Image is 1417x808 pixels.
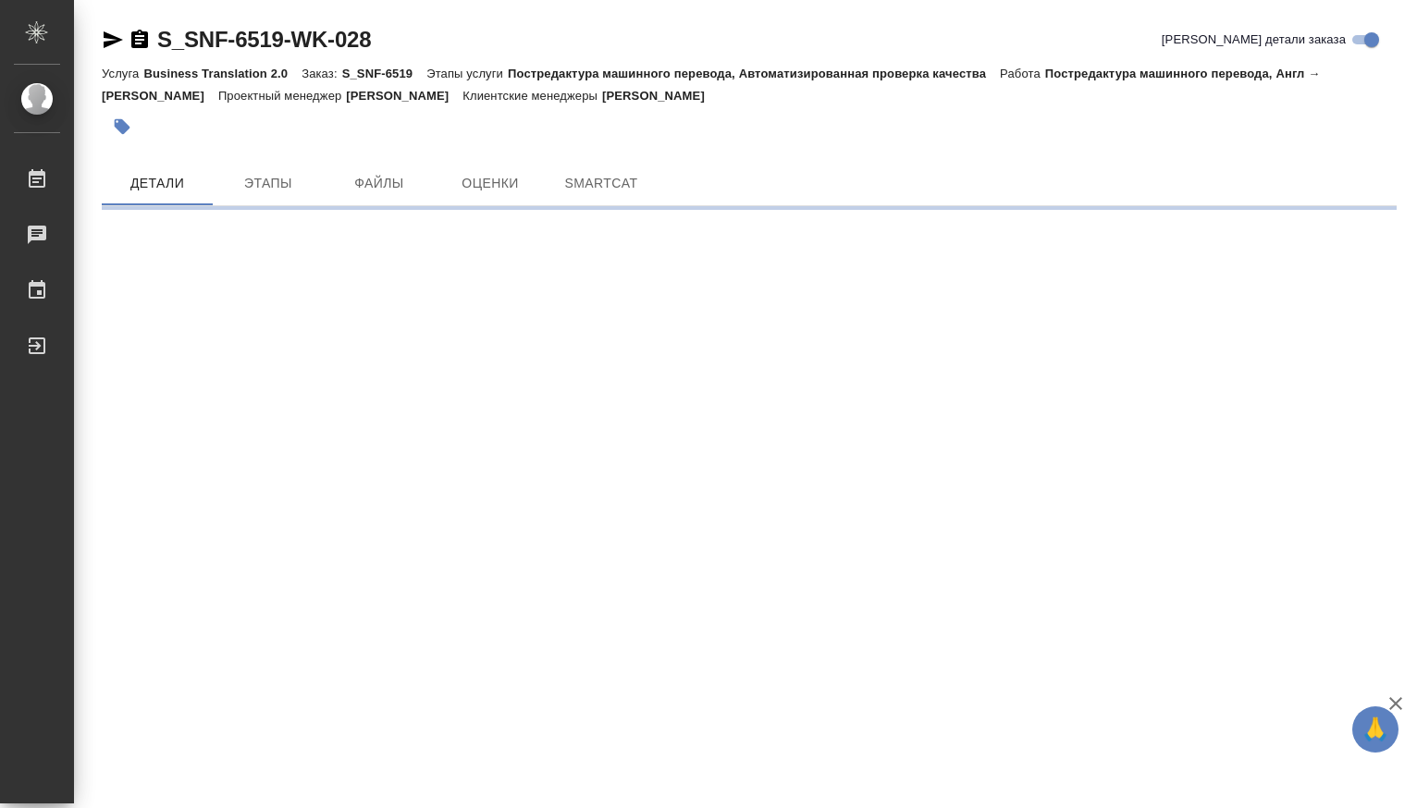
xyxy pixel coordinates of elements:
span: Файлы [335,172,424,195]
p: Услуга [102,67,143,80]
span: Оценки [446,172,535,195]
p: Проектный менеджер [218,89,346,103]
a: S_SNF-6519-WK-028 [157,27,371,52]
p: Работа [1000,67,1045,80]
button: 🙏 [1352,706,1399,753]
span: [PERSON_NAME] детали заказа [1162,31,1346,49]
p: Этапы услуги [426,67,508,80]
span: 🙏 [1360,710,1391,749]
span: SmartCat [557,172,646,195]
span: Этапы [224,172,313,195]
button: Скопировать ссылку [129,29,151,51]
button: Добавить тэг [102,106,142,147]
p: Заказ: [302,67,341,80]
span: Детали [113,172,202,195]
p: Постредактура машинного перевода, Автоматизированная проверка качества [508,67,1000,80]
button: Скопировать ссылку для ЯМессенджера [102,29,124,51]
p: [PERSON_NAME] [346,89,462,103]
p: S_SNF-6519 [342,67,427,80]
p: [PERSON_NAME] [602,89,719,103]
p: Клиентские менеджеры [462,89,602,103]
p: Business Translation 2.0 [143,67,302,80]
